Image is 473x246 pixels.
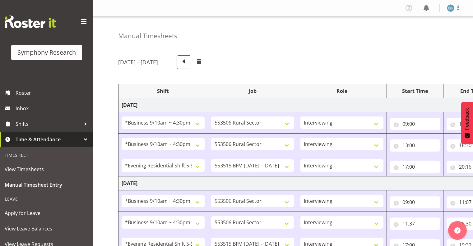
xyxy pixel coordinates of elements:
[390,161,440,173] input: Click to select...
[390,139,440,152] input: Click to select...
[2,193,92,205] div: Leave
[390,87,440,95] div: Start Time
[17,48,76,57] div: Symphony Research
[5,165,89,174] span: View Timesheets
[2,221,92,236] a: View Leave Balances
[5,16,56,28] img: Rosterit website logo
[16,135,81,144] span: Time & Attendance
[2,162,92,177] a: View Timesheets
[2,177,92,193] a: Manual Timesheet Entry
[16,88,90,98] span: Roster
[390,196,440,208] input: Click to select...
[464,108,470,130] span: Feedback
[5,180,89,189] span: Manual Timesheet Entry
[122,87,205,95] div: Shift
[118,32,177,39] h4: Manual Timesheets
[16,104,90,113] span: Inbox
[5,224,89,233] span: View Leave Balances
[118,59,158,66] h5: [DATE] - [DATE]
[390,118,440,130] input: Click to select...
[5,208,89,218] span: Apply for Leave
[16,119,81,129] span: Shifts
[2,149,92,162] div: Timesheet
[454,227,461,234] img: help-xxl-2.png
[2,205,92,221] a: Apply for Leave
[447,4,454,12] img: evelyn-gray1866.jpg
[211,87,294,95] div: Job
[390,217,440,230] input: Click to select...
[461,102,473,144] button: Feedback - Show survey
[300,87,383,95] div: Role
